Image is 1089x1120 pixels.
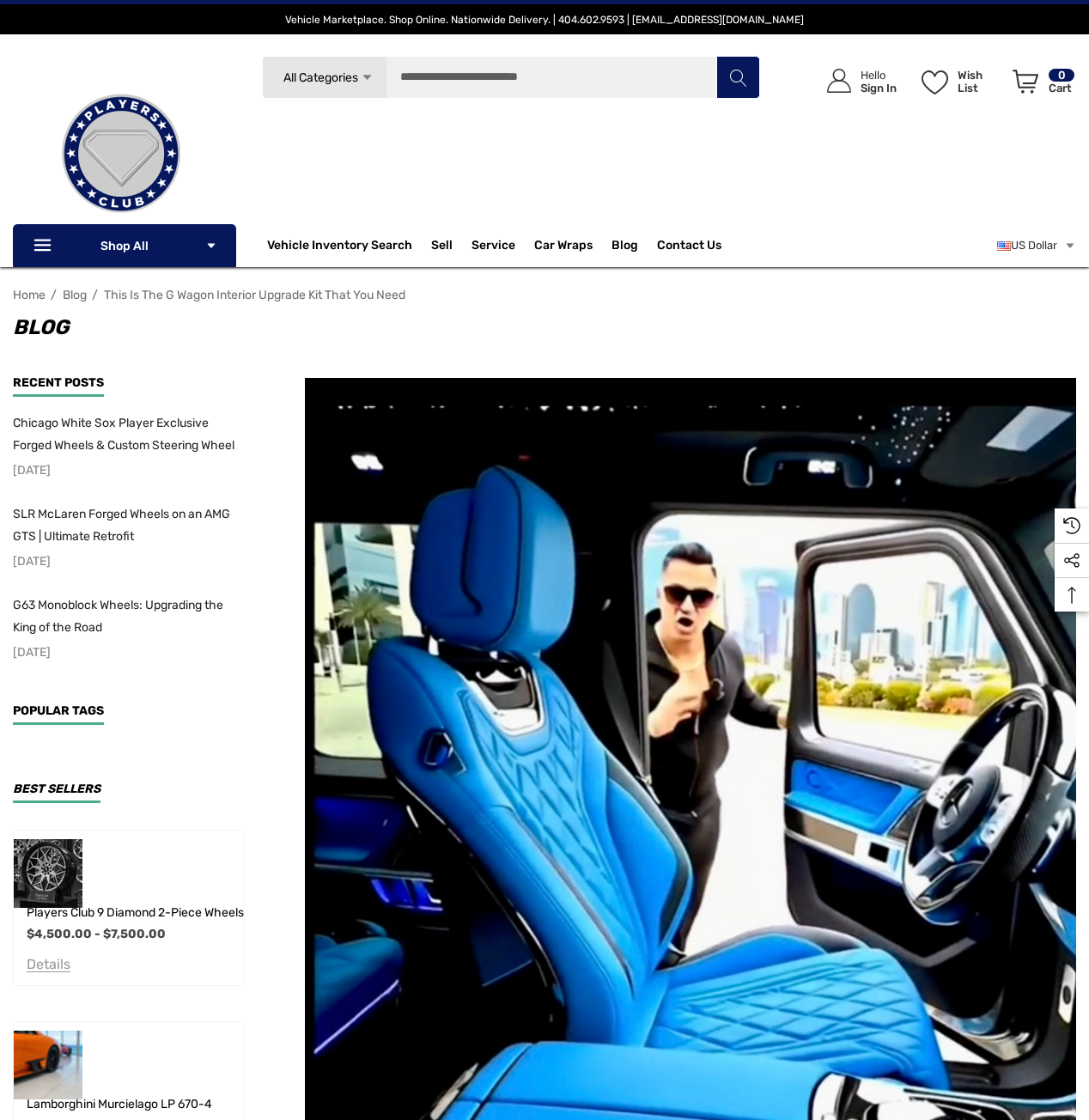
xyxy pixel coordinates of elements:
svg: Recently Viewed [1063,517,1080,534]
a: Service [471,238,515,257]
a: Home [13,288,46,302]
p: Hello [861,69,897,82]
button: Search [716,56,759,99]
svg: Icon Arrow Down [205,240,217,252]
p: Cart [1049,82,1074,94]
img: Players Club | Cars For Sale [35,68,207,240]
a: USD [997,228,1076,263]
p: [DATE] [13,551,245,573]
p: 0 [1049,69,1074,82]
a: Wish List Wish List [914,52,1005,111]
span: Vehicle Marketplace. Shop Online. Nationwide Delivery. | 404.602.9593 | [EMAIL_ADDRESS][DOMAIN_NAME] [285,14,804,26]
svg: Wish List [922,70,948,94]
a: Players Club 9 Diamond 2-Piece Wheels [27,903,244,923]
svg: Icon Line [32,236,58,256]
a: This is the G Wagon Interior Upgrade Kit that You Need [104,288,405,302]
p: Shop All [13,224,236,267]
span: Popular Tags [13,703,104,718]
a: Sell [431,228,471,263]
h3: Best Sellers [13,783,100,803]
a: Car Wraps [534,228,611,263]
p: [DATE] [13,642,245,664]
span: Recent Posts [13,375,104,390]
svg: Icon Arrow Down [361,71,374,84]
a: Cart with 0 items [1005,52,1076,119]
a: Contact Us [657,238,721,257]
svg: Social Media [1063,552,1080,569]
p: Sign In [861,82,897,94]
img: Lamborghini Murcielago LP 670-4 Carbon Fiber Side Skirts [14,1031,82,1099]
span: G63 Monoblock Wheels: Upgrading the King of the Road [13,598,223,635]
p: Wish List [958,69,1003,94]
span: Sell [431,238,453,257]
span: All Categories [283,70,358,85]
span: Car Wraps [534,238,593,257]
span: SLR McLaren Forged Wheels on an AMG GTS | Ultimate Retrofit [13,507,230,544]
span: Chicago White Sox Player Exclusive Forged Wheels & Custom Steering Wheel [13,416,234,453]
svg: Top [1055,587,1089,604]
a: Vehicle Inventory Search [267,238,412,257]
a: Sign in [807,52,905,111]
nav: Breadcrumb [13,280,1076,310]
svg: Review Your Cart [1013,70,1038,94]
p: [DATE] [13,460,245,482]
a: SLR McLaren Forged Wheels on an AMG GTS | Ultimate Retrofit [13,503,245,548]
span: $4,500.00 - $7,500.00 [27,927,166,941]
span: Details [27,956,70,972]
img: Players Club 9 Diamond 2-Piece Wheels [14,839,82,908]
svg: Icon User Account [827,69,851,93]
a: Chicago White Sox Player Exclusive Forged Wheels & Custom Steering Wheel [13,412,245,457]
a: Blog [611,238,638,257]
a: G63 Monoblock Wheels: Upgrading the King of the Road [13,594,245,639]
a: Blog [63,288,87,302]
a: All Categories Icon Arrow Down Icon Arrow Up [262,56,386,99]
h1: Blog [13,310,1076,344]
a: Details [27,959,70,971]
